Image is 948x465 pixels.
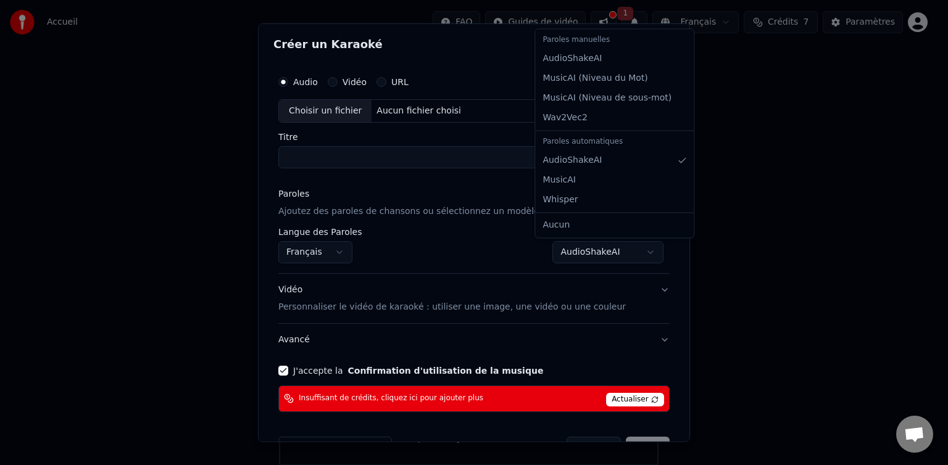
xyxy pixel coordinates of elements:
[543,174,576,186] span: MusicAI
[543,219,570,231] span: Aucun
[538,31,691,49] div: Paroles manuelles
[543,154,602,167] span: AudioShakeAI
[543,194,578,206] span: Whisper
[538,133,691,150] div: Paroles automatiques
[543,112,587,124] span: Wav2Vec2
[543,52,602,65] span: AudioShakeAI
[543,92,671,104] span: MusicAI ( Niveau de sous-mot )
[543,72,647,84] span: MusicAI ( Niveau du Mot )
